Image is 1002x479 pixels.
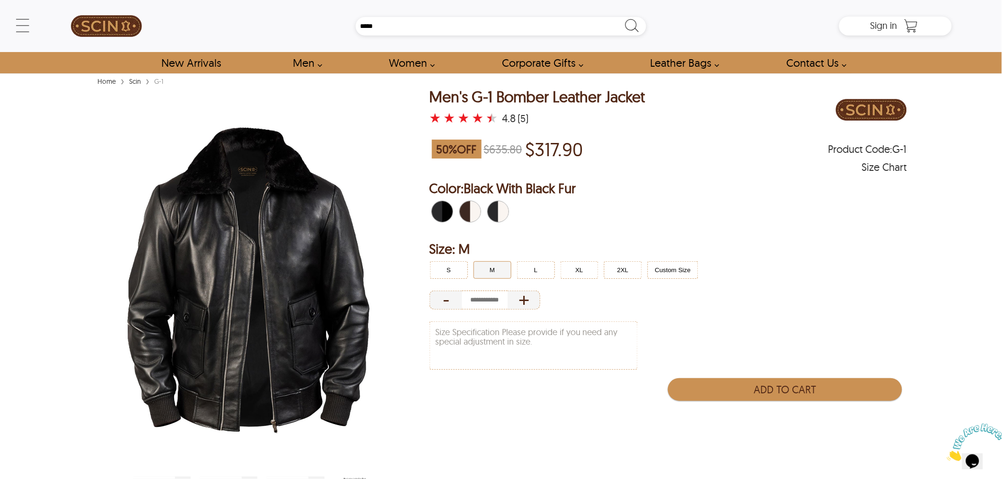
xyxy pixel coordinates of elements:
button: Click to select XL [561,261,598,279]
h2: Selected Filter by Size: M [430,239,907,258]
a: Scin [127,77,143,86]
img: Brand Logo PDP Image [836,89,907,131]
div: Black With White Fur [485,199,511,224]
span: Black With Black Fur [464,180,576,196]
label: 4 rating [472,113,484,123]
button: Click to select L [517,261,555,279]
iframe: chat widget [943,420,1002,465]
a: Brand Logo PDP Image [836,89,907,133]
img: SCIN [71,5,142,47]
div: Brown With White Fur [457,199,483,224]
div: Increase Quantity of Item [508,291,540,310]
iframe: PayPal [668,406,902,427]
label: 1 rating [430,113,441,123]
a: Shop Leather Bags [640,52,725,73]
a: contact-us [775,52,852,73]
a: Shopping Cart [902,19,921,33]
div: Decrease Quantity of Item [430,291,462,310]
button: Click to select S [430,261,468,279]
h2: Selected Color: by Black With Black Fur [430,179,907,198]
span: › [121,72,124,89]
a: Shop New Arrivals [150,52,231,73]
div: G-1 [152,77,166,86]
span: › [146,72,149,89]
textarea: Size Specification Please provide if you need any special adjustment in size. [430,322,637,369]
span: Product Code: G-1 [828,144,907,154]
div: Size Chart [862,162,907,172]
span: Sign in [870,19,897,31]
button: Click to select M [474,261,511,279]
button: Add to Cart [668,378,902,401]
div: 4.8 [502,114,516,123]
h1: Men's G-1 Bomber Leather Jacket [430,89,645,105]
button: Click to select Custom Size [648,261,699,279]
a: shop men's leather jackets [282,52,327,73]
img: g-1-bomber-sheepskin-leather-jacket-black.jpg [95,89,402,472]
div: Black With Black Fur [430,199,455,224]
label: 5 rating [486,113,498,123]
p: Price of $317.90 [526,138,583,160]
a: Home [95,77,118,86]
a: Shop Leather Corporate Gifts [491,52,589,73]
button: Click to select 2XL [604,261,642,279]
img: Chat attention grabber [4,4,62,41]
span: 50 % OFF [432,140,482,159]
label: 3 rating [458,113,470,123]
label: 2 rating [444,113,456,123]
a: Men's G-1 Bomber Leather Jacket with a 4.8 Star Rating and 5 Product Review } [430,112,501,125]
a: Shop Women Leather Jackets [378,52,440,73]
a: Sign in [870,23,897,30]
strike: $635.80 [484,142,522,156]
a: SCIN [50,5,163,47]
div: (5) [518,114,529,123]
